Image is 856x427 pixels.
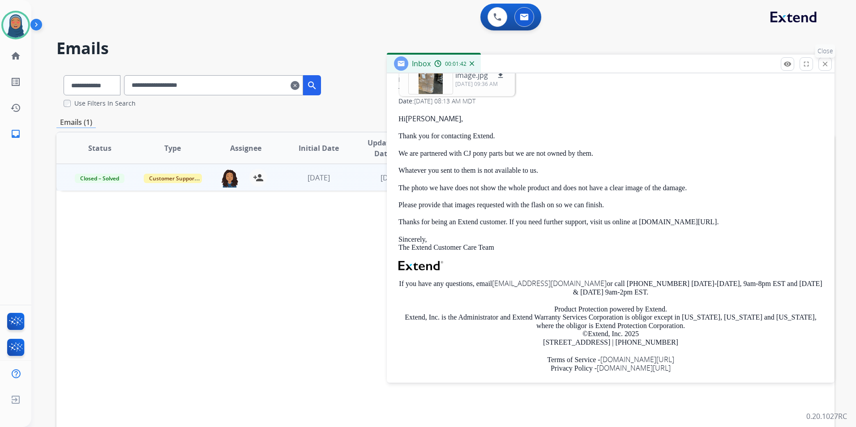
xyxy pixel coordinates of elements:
img: Extend Logo [398,261,443,271]
p: Please provide that images requested with the flash on so we can finish. [398,201,823,209]
mat-icon: remove_red_eye [783,60,792,68]
p: Thanks for being an Extend customer. If you need further support, visit us online at [DOMAIN_NAME... [398,218,823,226]
p: image.jpg [455,70,488,81]
mat-icon: close [821,60,829,68]
p: Sincerely, The Extend Customer Care Team [398,235,823,252]
span: [DATE] [381,173,403,183]
mat-icon: person_add [253,172,264,183]
mat-icon: search [307,80,317,91]
a: [DOMAIN_NAME][URL] [600,354,674,364]
p: Close [815,44,835,58]
button: Close [818,57,832,71]
a: [EMAIL_ADDRESS][DOMAIN_NAME] [492,278,607,288]
img: avatar [3,13,28,38]
a: [DOMAIN_NAME][URL] [597,363,671,373]
mat-icon: inbox [10,128,21,139]
p: Product Protection powered by Extend. Extend, Inc. is the Administrator and Extend Warranty Servi... [398,305,823,346]
mat-icon: history [10,102,21,113]
p: Thank you for contacting Extend. [398,132,823,140]
mat-icon: download [496,71,505,79]
p: Terms of Service - Privacy Policy - [398,355,823,373]
p: 0.20.1027RC [806,411,847,422]
p: Whatever you sent to them is not available to us. [398,167,823,175]
span: Closed – Solved [75,174,124,183]
img: agent-avatar [221,169,239,188]
span: Inbox [412,59,431,68]
mat-icon: home [10,51,21,61]
p: Hi , [398,115,823,123]
p: If you have any questions, email or call [PHONE_NUMBER] [DATE]-[DATE], 9am-8pm EST and [DATE] & [... [398,279,823,296]
div: From: [398,75,823,84]
span: [DATE] 08:13 AM MDT [414,97,475,105]
p: Emails (1) [56,117,96,128]
strong: [PERSON_NAME] [406,114,461,124]
span: [DATE] [308,173,330,183]
span: Type [164,143,181,154]
label: Use Filters In Search [74,99,136,108]
span: 00:01:42 [445,60,467,68]
div: Date: [398,97,823,106]
span: Customer Support [144,174,202,183]
span: Updated Date [363,137,403,159]
span: Initial Date [299,143,339,154]
span: Status [88,143,111,154]
mat-icon: clear [291,80,300,91]
mat-icon: fullscreen [802,60,810,68]
p: We are partnered with CJ pony parts but we are not owned by them. [398,149,823,158]
p: The photo we have does not show the whole product and does not have a clear image of the damage. [398,184,823,192]
h2: Emails [56,39,835,57]
p: [DATE] 09:36 AM [455,81,506,88]
mat-icon: list_alt [10,77,21,87]
div: To: [398,86,823,95]
span: Assignee [230,143,261,154]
